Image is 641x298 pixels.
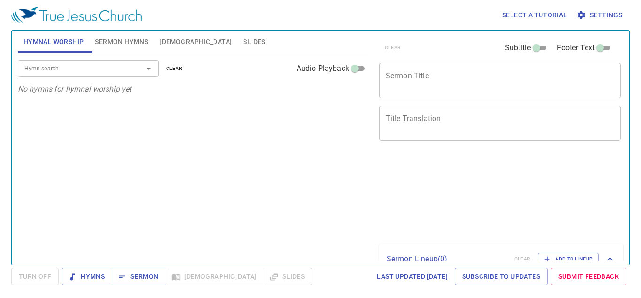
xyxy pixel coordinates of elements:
span: Submit Feedback [558,271,619,283]
iframe: from-child [375,151,574,240]
button: clear [160,63,188,74]
button: Add to Lineup [538,253,599,265]
span: Audio Playback [297,63,349,74]
span: Select a tutorial [502,9,567,21]
button: Hymns [62,268,112,285]
i: No hymns for hymnal worship yet [18,84,132,93]
span: Add to Lineup [544,255,593,263]
span: Slides [243,36,265,48]
span: Settings [579,9,622,21]
div: Sermon Lineup(0)clearAdd to Lineup [379,244,623,275]
span: Subscribe to Updates [462,271,540,283]
span: clear [166,64,183,73]
span: Sermon Hymns [95,36,148,48]
span: Last updated [DATE] [377,271,448,283]
a: Subscribe to Updates [455,268,548,285]
span: Hymns [69,271,105,283]
button: Open [142,62,155,75]
span: [DEMOGRAPHIC_DATA] [160,36,232,48]
span: Footer Text [557,42,595,53]
span: Hymnal Worship [23,36,84,48]
span: Subtitle [505,42,531,53]
a: Last updated [DATE] [373,268,451,285]
button: Settings [575,7,626,24]
span: Sermon [119,271,158,283]
p: Sermon Lineup ( 0 ) [387,253,507,265]
img: True Jesus Church [11,7,142,23]
button: Sermon [112,268,166,285]
a: Submit Feedback [551,268,626,285]
button: Select a tutorial [498,7,571,24]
